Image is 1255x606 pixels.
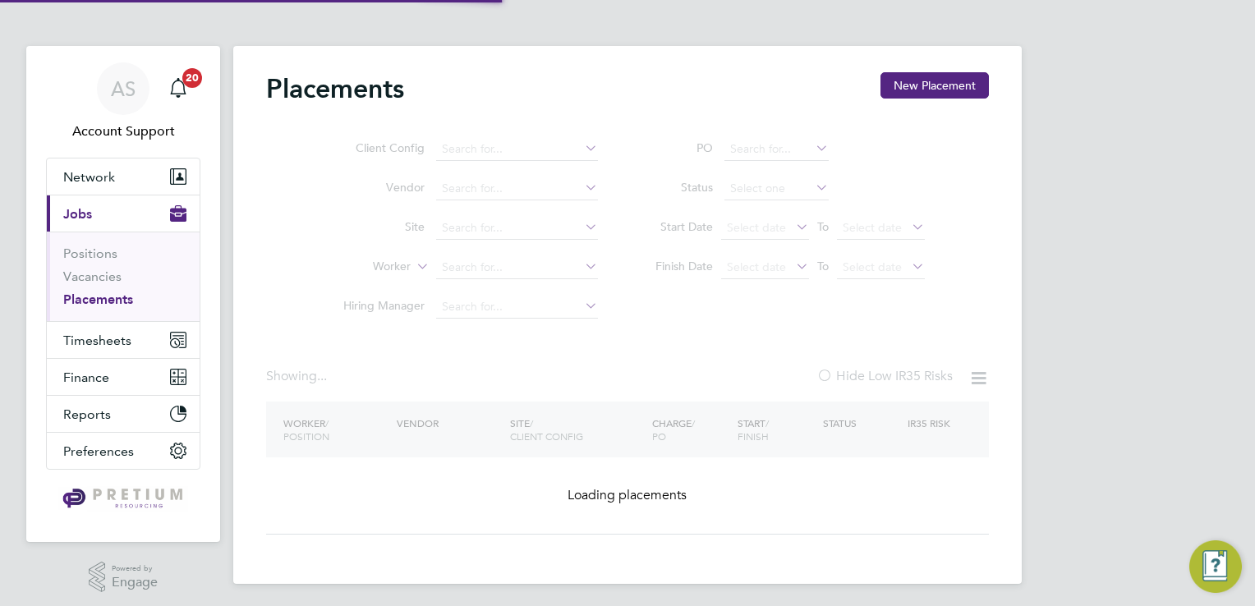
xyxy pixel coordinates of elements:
[266,368,330,385] div: Showing
[47,359,200,395] button: Finance
[63,169,115,185] span: Network
[46,62,200,141] a: ASAccount Support
[63,246,117,261] a: Positions
[89,562,159,593] a: Powered byEngage
[816,368,953,384] label: Hide Low IR35 Risks
[63,269,122,284] a: Vacancies
[112,576,158,590] span: Engage
[880,72,989,99] button: New Placement
[63,370,109,385] span: Finance
[47,433,200,469] button: Preferences
[266,72,404,105] h2: Placements
[47,322,200,358] button: Timesheets
[58,486,187,512] img: pretium-logo-retina.png
[1189,540,1242,593] button: Engage Resource Center
[63,333,131,348] span: Timesheets
[47,158,200,195] button: Network
[112,562,158,576] span: Powered by
[162,62,195,115] a: 20
[47,232,200,321] div: Jobs
[182,68,202,88] span: 20
[63,292,133,307] a: Placements
[46,122,200,141] span: Account Support
[46,486,200,512] a: Go to home page
[47,396,200,432] button: Reports
[47,195,200,232] button: Jobs
[63,406,111,422] span: Reports
[317,368,327,384] span: ...
[63,206,92,222] span: Jobs
[26,46,220,542] nav: Main navigation
[63,443,134,459] span: Preferences
[111,78,136,99] span: AS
